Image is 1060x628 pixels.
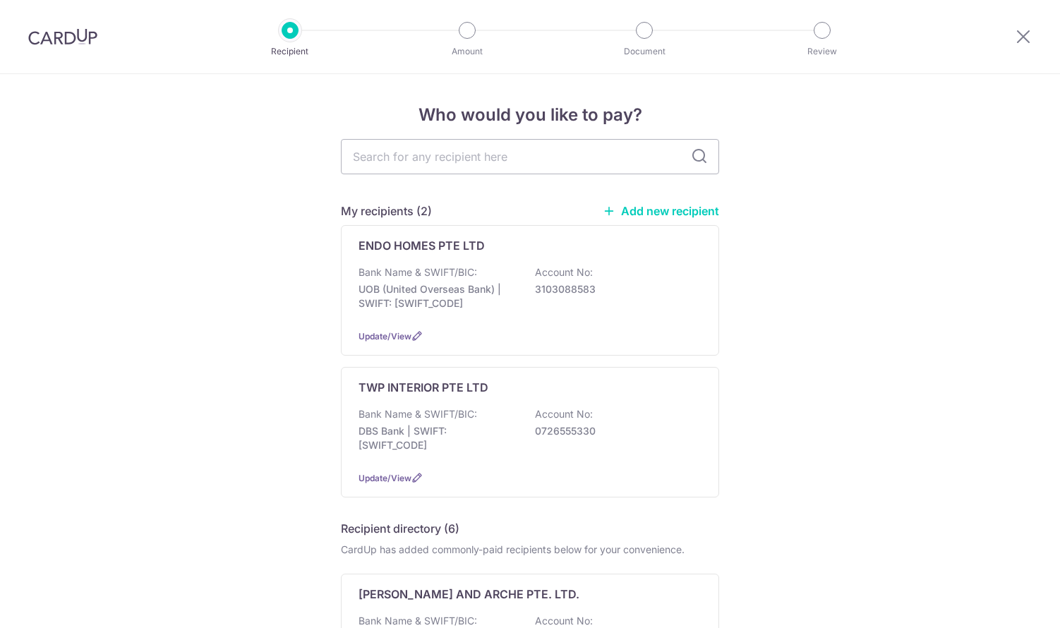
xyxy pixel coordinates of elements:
[535,407,593,421] p: Account No:
[535,424,693,438] p: 0726555330
[359,586,579,603] p: [PERSON_NAME] AND ARCHE PTE. LTD.
[359,614,477,628] p: Bank Name & SWIFT/BIC:
[341,543,719,557] div: CardUp has added commonly-paid recipients below for your convenience.
[359,237,485,254] p: ENDO HOMES PTE LTD
[535,614,593,628] p: Account No:
[359,424,517,452] p: DBS Bank | SWIFT: [SWIFT_CODE]
[415,44,519,59] p: Amount
[341,203,432,219] h5: My recipients (2)
[341,139,719,174] input: Search for any recipient here
[238,44,342,59] p: Recipient
[341,102,719,128] h4: Who would you like to pay?
[603,204,719,218] a: Add new recipient
[359,265,477,279] p: Bank Name & SWIFT/BIC:
[535,282,693,296] p: 3103088583
[535,265,593,279] p: Account No:
[359,407,477,421] p: Bank Name & SWIFT/BIC:
[359,473,411,483] a: Update/View
[359,379,488,396] p: TWP INTERIOR PTE LTD
[341,520,459,537] h5: Recipient directory (6)
[770,44,874,59] p: Review
[28,28,97,45] img: CardUp
[592,44,697,59] p: Document
[359,282,517,310] p: UOB (United Overseas Bank) | SWIFT: [SWIFT_CODE]
[969,586,1046,621] iframe: Opens a widget where you can find more information
[359,331,411,342] a: Update/View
